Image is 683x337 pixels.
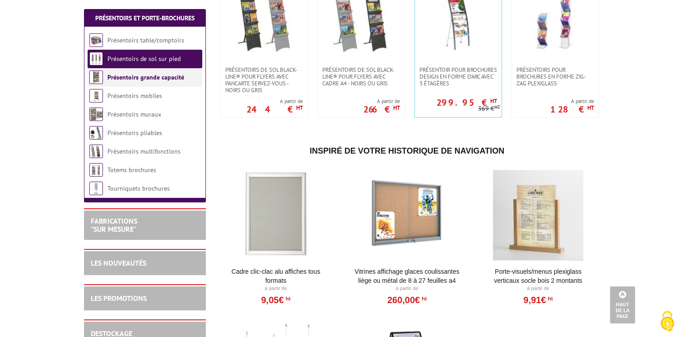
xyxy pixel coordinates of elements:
[393,104,400,112] sup: HT
[651,306,683,337] button: Cookies (fenêtre modale)
[483,267,594,285] a: Porte-Visuels/Menus Plexiglass Verticaux Socle Bois 2 Montants
[512,66,599,87] a: Présentoirs pour brochures en forme Zig-Zag Plexiglass
[550,107,594,112] p: 128 €
[220,285,332,292] p: À partir de
[107,147,181,155] a: Présentoirs multifonctions
[419,66,497,87] span: Présentoir pour brochures design en forme d'arc avec 3 étagères
[107,36,184,44] a: Présentoirs table/comptoirs
[89,70,103,84] img: Présentoirs grande capacité
[387,297,427,302] a: 260,00€HT
[89,145,103,158] img: Présentoirs multifonctions
[478,105,500,112] p: 369 €
[89,33,103,47] img: Présentoirs table/comptoirs
[95,14,195,22] a: Présentoirs et Porte-brochures
[516,66,594,87] span: Présentoirs pour brochures en forme Zig-Zag Plexiglass
[490,97,497,105] sup: HT
[89,52,103,66] img: Présentoirs de sol sur pied
[546,295,553,301] sup: HT
[107,129,162,137] a: Présentoirs pliables
[296,104,303,112] sup: HT
[310,146,504,155] span: Inspiré de votre historique de navigation
[89,126,103,140] img: Présentoirs pliables
[107,92,162,100] a: Présentoirs mobiles
[107,166,156,174] a: Totems brochures
[246,107,303,112] p: 244 €
[656,310,678,332] img: Cookies (fenêtre modale)
[483,285,594,292] p: À partir de
[246,98,303,105] span: A partir de
[351,267,463,285] a: Vitrines affichage glaces coulissantes liège ou métal de 8 à 27 feuilles A4
[351,285,463,292] p: À partir de
[89,182,103,195] img: Tourniquets brochures
[322,66,400,87] span: Présentoirs de sol Black-Line® pour flyers avec cadre A4 - Noirs ou Gris
[587,104,594,112] sup: HT
[494,103,500,110] sup: HT
[610,286,635,323] a: Haut de la page
[107,110,161,118] a: Présentoirs muraux
[91,216,137,234] a: FABRICATIONS"Sur Mesure"
[437,100,497,105] p: 299.95 €
[107,184,170,192] a: Tourniquets brochures
[91,294,147,303] a: LES PROMOTIONS
[420,295,427,301] sup: HT
[283,295,290,301] sup: HT
[107,55,181,63] a: Présentoirs de sol sur pied
[523,297,553,302] a: 9,91€HT
[89,163,103,177] img: Totems brochures
[261,297,290,302] a: 9,05€HT
[415,66,502,87] a: Présentoir pour brochures design en forme d'arc avec 3 étagères
[107,73,184,81] a: Présentoirs grande capacité
[89,108,103,121] img: Présentoirs muraux
[550,98,594,105] span: A partir de
[91,258,146,267] a: LES NOUVEAUTÉS
[89,89,103,103] img: Présentoirs mobiles
[221,66,307,94] a: Présentoirs de sol Black-Line® pour flyers avec pancarte Servez-vous - Noirs ou gris
[318,66,404,87] a: Présentoirs de sol Black-Line® pour flyers avec cadre A4 - Noirs ou Gris
[225,66,303,94] span: Présentoirs de sol Black-Line® pour flyers avec pancarte Servez-vous - Noirs ou gris
[363,107,400,112] p: 266 €
[363,98,400,105] span: A partir de
[220,267,332,285] a: Cadre Clic-Clac Alu affiches tous formats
